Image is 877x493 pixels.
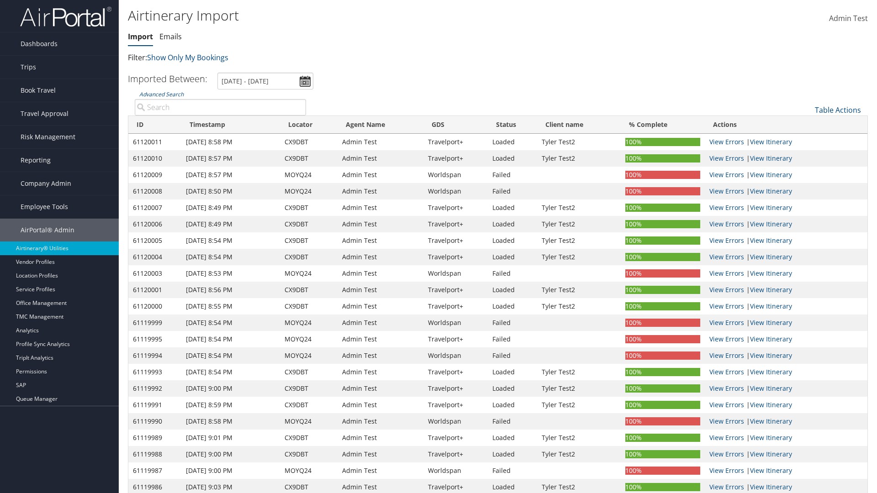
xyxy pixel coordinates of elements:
td: Travelport+ [423,331,488,347]
td: MOYQ24 [280,315,338,331]
td: Travelport+ [423,298,488,315]
a: View Itinerary Details [750,400,792,409]
td: Loaded [488,298,537,315]
a: Admin Test [829,5,868,33]
a: View Itinerary Details [750,137,792,146]
td: CX9DBT [280,380,338,397]
div: 100% [625,302,700,310]
span: Admin Test [829,13,868,23]
img: airportal-logo.png [20,6,111,27]
td: | [705,249,867,265]
th: Locator: activate to sort column ascending [280,116,338,134]
td: CX9DBT [280,134,338,150]
td: Loaded [488,199,537,216]
td: Travelport+ [423,397,488,413]
td: [DATE] 8:54 PM [181,315,280,331]
td: Worldspan [423,183,488,199]
td: | [705,232,867,249]
td: Worldspan [423,347,488,364]
div: 100% [625,187,700,195]
a: View errors [709,252,744,261]
div: 100% [625,450,700,458]
td: MOYQ24 [280,167,338,183]
td: [DATE] 8:57 PM [181,150,280,167]
span: Employee Tools [21,195,68,218]
td: Worldspan [423,265,488,282]
div: 100% [625,351,700,360]
td: 61120005 [128,232,181,249]
a: View Itinerary Details [750,450,792,458]
td: | [705,347,867,364]
td: Admin Test [338,216,423,232]
div: 100% [625,483,700,491]
td: 61120006 [128,216,181,232]
td: Failed [488,315,537,331]
a: Table Actions [815,105,861,115]
a: View Itinerary Details [750,203,792,212]
a: View errors [709,154,744,163]
td: 61120007 [128,199,181,216]
div: 100% [625,154,700,163]
a: View errors [709,170,744,179]
th: Actions [705,116,867,134]
span: Travel Approval [21,102,69,125]
a: View Itinerary Details [750,351,792,360]
td: Admin Test [338,265,423,282]
td: Travelport+ [423,446,488,462]
td: Loaded [488,249,537,265]
div: 100% [625,171,700,179]
a: View Itinerary Details [750,154,792,163]
div: 100% [625,335,700,343]
td: [DATE] 8:50 PM [181,183,280,199]
td: CX9DBT [280,446,338,462]
td: Loaded [488,150,537,167]
td: 61120009 [128,167,181,183]
div: 100% [625,368,700,376]
td: | [705,199,867,216]
a: View Itinerary Details [750,236,792,245]
td: 61119992 [128,380,181,397]
td: Tyler Test2 [537,446,621,462]
div: 100% [625,434,700,442]
td: Loaded [488,430,537,446]
a: View errors [709,187,744,195]
a: View errors [709,220,744,228]
a: View Itinerary Details [750,269,792,278]
td: [DATE] 8:49 PM [181,216,280,232]
div: 100% [625,204,700,212]
td: Travelport+ [423,150,488,167]
div: 100% [625,384,700,393]
td: 61120001 [128,282,181,298]
td: Loaded [488,134,537,150]
td: | [705,413,867,430]
td: [DATE] 8:55 PM [181,298,280,315]
a: View errors [709,236,744,245]
td: CX9DBT [280,232,338,249]
td: [DATE] 8:54 PM [181,249,280,265]
td: 61119999 [128,315,181,331]
td: Travelport+ [423,249,488,265]
td: Failed [488,331,537,347]
td: [DATE] 8:58 PM [181,413,280,430]
a: View Itinerary Details [750,187,792,195]
a: View Itinerary Details [750,302,792,310]
td: Tyler Test2 [537,134,621,150]
td: 61119991 [128,397,181,413]
div: 100% [625,319,700,327]
td: [DATE] 8:54 PM [181,347,280,364]
td: [DATE] 8:49 PM [181,199,280,216]
td: Loaded [488,397,537,413]
td: Tyler Test2 [537,150,621,167]
a: View Itinerary Details [750,170,792,179]
td: MOYQ24 [280,413,338,430]
div: 100% [625,286,700,294]
td: 61119990 [128,413,181,430]
td: [DATE] 8:54 PM [181,331,280,347]
th: Agent Name: activate to sort column ascending [338,116,423,134]
a: View Itinerary Details [750,367,792,376]
td: Travelport+ [423,134,488,150]
a: View errors [709,351,744,360]
td: 61120008 [128,183,181,199]
td: | [705,364,867,380]
td: Failed [488,413,537,430]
